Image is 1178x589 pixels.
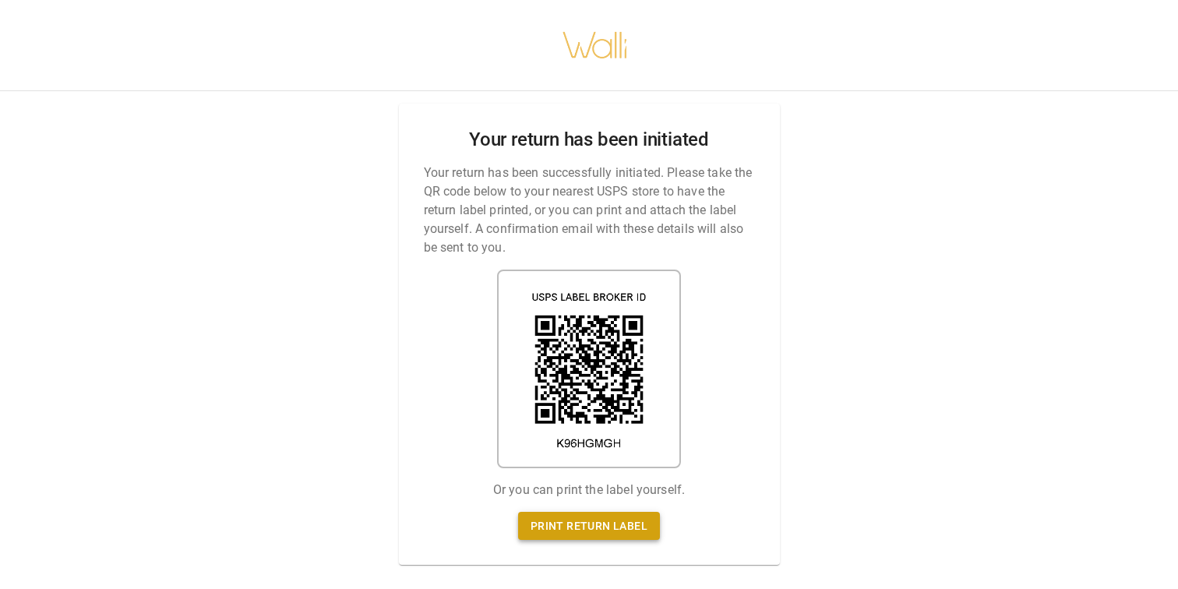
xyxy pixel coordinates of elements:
img: walli-inc.myshopify.com [562,12,629,79]
img: shipping label qr code [497,270,681,468]
h2: Your return has been initiated [469,129,709,151]
p: Your return has been successfully initiated. Please take the QR code below to your nearest USPS s... [424,164,755,257]
a: Print return label [518,512,660,541]
p: Or you can print the label yourself. [493,481,685,499]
